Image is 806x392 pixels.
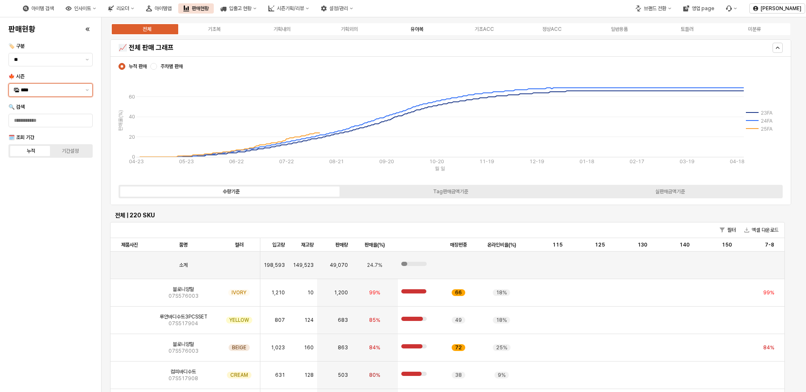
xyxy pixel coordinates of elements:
[181,25,248,33] label: 기초복
[113,25,181,33] label: 전체
[229,317,249,323] span: YELLOW
[8,134,34,140] span: 🗓️ 조회 기간
[263,3,314,14] button: 시즌기획/리뷰
[277,5,304,11] div: 시즌기획/리뷰
[215,3,262,14] button: 입출고 현황
[8,74,25,79] span: 🍁 시즌
[8,25,36,33] h4: 판매현황
[248,25,316,33] label: 기획내의
[542,26,562,32] div: 정상ACC
[115,211,780,219] h6: 전체 | 220 SKU
[329,5,348,11] div: 설정/관리
[721,25,789,33] label: 미분류
[141,3,177,14] button: 아이템맵
[155,5,171,11] div: 아이템맵
[330,262,348,269] span: 49,070
[496,289,507,296] span: 18%
[304,317,314,323] span: 124
[301,241,314,248] span: 재고량
[51,147,90,155] label: 기간설정
[630,3,676,14] button: 브랜드 전환
[763,289,774,296] span: 99%
[102,17,806,392] main: App Frame
[455,372,462,378] span: 38
[455,344,462,351] span: 72
[307,289,314,296] span: 10
[455,289,462,296] span: 66
[383,25,451,33] label: 유아복
[8,43,25,49] span: 🏷️ 구분
[748,26,761,32] div: 미분류
[272,241,285,248] span: 입고량
[143,26,151,32] div: 전체
[338,344,348,351] span: 863
[121,188,341,195] label: 수량기준
[178,3,214,14] button: 판매현황
[232,289,246,296] span: IVORY
[230,372,248,378] span: CREAM
[369,372,380,378] span: 80%
[560,188,780,195] label: 실판매금액기준
[655,189,685,195] div: 실판매금액기준
[168,293,199,299] span: 07S576003
[367,262,382,269] span: 24.7%
[411,26,423,32] div: 유아복
[168,348,199,354] span: 07S576003
[119,44,615,52] h5: 📈 전체 판매 그래프
[716,225,739,235] button: 필터
[275,372,285,378] span: 631
[18,3,59,14] button: 아이템 검색
[168,320,198,327] span: 07S517904
[62,148,79,154] div: 기간설정
[722,241,732,248] span: 150
[271,289,285,296] span: 1,210
[271,344,285,351] span: 1,023
[595,241,605,248] span: 125
[293,262,314,269] span: 149,523
[678,3,719,14] button: 영업 page
[179,262,188,269] span: 소계
[235,241,243,248] span: 컬러
[316,25,384,33] label: 기획외의
[679,241,690,248] span: 140
[496,317,507,323] span: 18%
[741,225,782,235] button: 엑셀 다운로드
[264,262,285,269] span: 198,593
[721,3,742,14] div: Menu item 6
[103,3,139,14] button: 리오더
[173,341,194,348] span: 블로니양말
[304,372,314,378] span: 128
[275,317,285,323] span: 807
[61,3,101,14] div: 인사이트
[208,26,221,32] div: 기초복
[316,3,358,14] button: 설정/관리
[341,26,358,32] div: 기획외의
[364,241,385,248] span: 판매율(%)
[638,241,647,248] span: 130
[229,5,251,11] div: 입출고 현황
[369,289,380,296] span: 99%
[82,53,92,66] button: 제안 사항 표시
[168,375,198,382] span: 07S517908
[765,241,774,248] span: 7-8
[475,26,494,32] div: 기초ACC
[27,148,35,154] div: 누적
[338,372,348,378] span: 503
[173,286,194,293] span: 블로니양말
[273,26,290,32] div: 기획내의
[232,344,246,351] span: BEIGE
[304,344,314,351] span: 160
[644,5,666,11] div: 브랜드 전환
[192,5,209,11] div: 판매현황
[586,25,654,33] label: 일반용품
[450,241,467,248] span: 매장편중
[498,372,505,378] span: 9%
[369,317,380,323] span: 85%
